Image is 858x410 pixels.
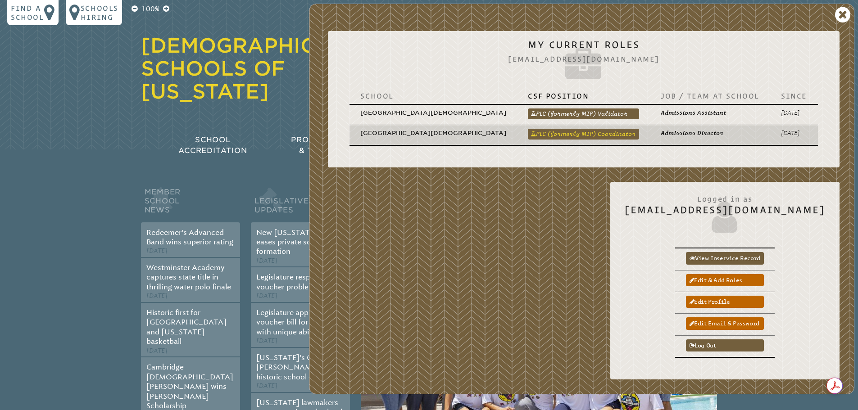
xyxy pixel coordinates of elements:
[781,129,807,137] p: [DATE]
[256,308,340,336] a: Legislature approves voucher bill for students with unique abilities
[141,34,396,103] a: [DEMOGRAPHIC_DATA] Schools of [US_STATE]
[178,135,247,155] span: School Accreditation
[781,91,807,100] p: Since
[81,4,118,22] p: Schools Hiring
[141,185,240,222] h2: Member School News
[661,129,759,137] p: Admissions Director
[360,91,506,100] p: School
[256,228,331,256] a: New [US_STATE] law eases private school formation
[686,252,764,264] a: View inservice record
[256,257,277,265] span: [DATE]
[256,337,277,345] span: [DATE]
[686,317,764,329] a: Edit email & password
[661,91,759,100] p: Job / Team at School
[661,108,759,117] p: Admissions Assistant
[256,353,343,381] a: [US_STATE]’s Governor [PERSON_NAME] signs historic school choice bill
[146,228,233,246] a: Redeemer’s Advanced Band wins superior rating
[528,108,639,119] a: PLC (formerly MIP) Validator
[360,129,506,137] p: [GEOGRAPHIC_DATA][DEMOGRAPHIC_DATA]
[528,129,639,140] a: PLC (formerly MIP) Coordinator
[251,185,350,222] h2: Legislative Updates
[256,273,336,291] a: Legislature responds to voucher problems
[528,91,639,100] p: CSF Position
[140,4,161,14] p: 100%
[146,347,168,355] span: [DATE]
[146,308,227,346] a: Historic first for [GEOGRAPHIC_DATA] and [US_STATE] basketball
[146,247,168,255] span: [DATE]
[256,292,277,300] span: [DATE]
[360,108,506,117] p: [GEOGRAPHIC_DATA][DEMOGRAPHIC_DATA]
[625,190,825,235] h2: [EMAIL_ADDRESS][DOMAIN_NAME]
[686,296,764,308] a: Edit profile
[781,108,807,117] p: [DATE]
[146,292,168,300] span: [DATE]
[11,4,44,22] p: Find a school
[291,135,422,155] span: Professional Development & Teacher Certification
[146,263,231,291] a: Westminster Academy captures state title in thrilling water polo finale
[256,382,277,390] span: [DATE]
[146,363,233,410] a: Cambridge [DEMOGRAPHIC_DATA][PERSON_NAME] wins [PERSON_NAME] Scholarship
[686,339,764,351] a: Log out
[342,39,825,84] h2: My Current Roles
[625,190,825,204] span: Logged in as
[686,274,764,286] a: Edit & add roles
